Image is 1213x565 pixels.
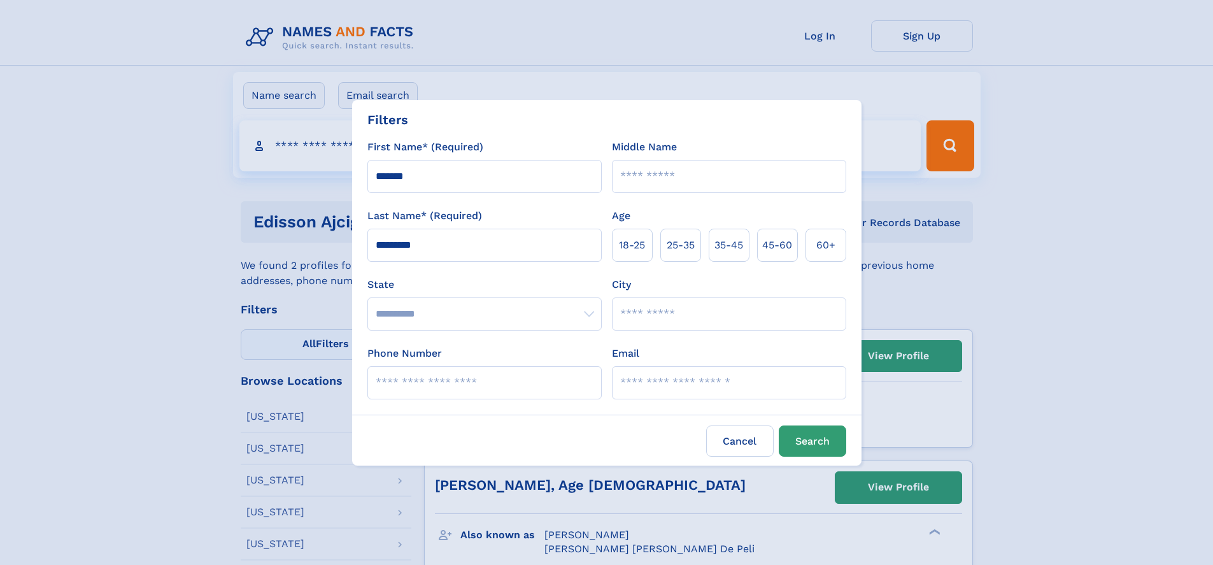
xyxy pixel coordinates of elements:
[367,208,482,224] label: Last Name* (Required)
[612,208,630,224] label: Age
[619,238,645,253] span: 18‑25
[762,238,792,253] span: 45‑60
[779,426,846,457] button: Search
[667,238,695,253] span: 25‑35
[714,238,743,253] span: 35‑45
[612,277,631,292] label: City
[706,426,774,457] label: Cancel
[367,139,483,155] label: First Name* (Required)
[612,139,677,155] label: Middle Name
[612,346,639,361] label: Email
[816,238,835,253] span: 60+
[367,346,442,361] label: Phone Number
[367,110,408,129] div: Filters
[367,277,602,292] label: State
